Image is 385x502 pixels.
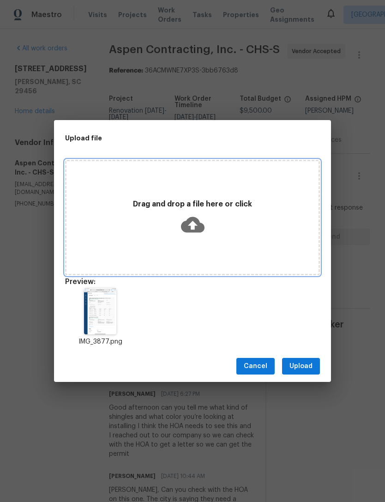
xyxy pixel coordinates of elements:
span: Upload [289,361,313,372]
h2: Upload file [65,133,278,143]
button: Upload [282,358,320,375]
span: Cancel [244,361,267,372]
button: Cancel [236,358,275,375]
p: Drag and drop a file here or click [66,200,319,209]
img: fn5+e7u7tr+MboMxIgQIDAeQXW8bEOkXWUrANlHSuXemL6XAQIECCwUQExTozLBcS4jY63bRMgQIAAAQIECBAgQIAAAQLTBMS... [84,288,116,334]
p: IMG_3877.png [65,337,135,347]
